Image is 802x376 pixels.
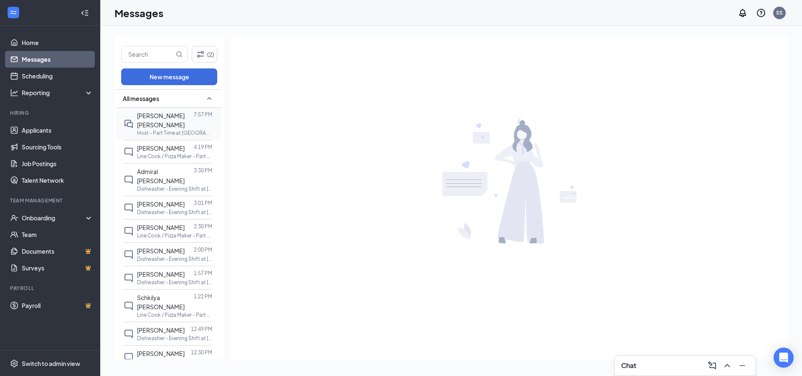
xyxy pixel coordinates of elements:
[22,122,93,139] a: Applicants
[706,359,719,372] button: ComposeMessage
[22,226,93,243] a: Team
[22,155,93,172] a: Job Postings
[137,129,212,136] p: Host - Part Time at [GEOGRAPHIC_DATA], [GEOGRAPHIC_DATA]
[194,111,212,118] p: 7:57 PM
[137,144,185,152] span: [PERSON_NAME]
[137,168,185,184] span: Admiral [PERSON_NAME]
[124,203,134,213] svg: ChatInactive
[191,326,212,333] p: 12:49 PM
[10,197,91,204] div: Team Management
[194,293,212,300] p: 1:22 PM
[137,311,212,318] p: Line Cook / Pizza Maker - Part Time at [GEOGRAPHIC_DATA], [GEOGRAPHIC_DATA]
[721,359,734,372] button: ChevronUp
[137,335,212,342] p: Dishwasher - Evening Shift at [GEOGRAPHIC_DATA], [GEOGRAPHIC_DATA]
[192,46,217,63] button: Filter (2)
[121,68,217,85] button: New message
[124,226,134,236] svg: ChatInactive
[124,250,134,260] svg: ChatInactive
[137,255,212,262] p: Dishwasher - Evening Shift at [GEOGRAPHIC_DATA], [GEOGRAPHIC_DATA]
[10,359,18,368] svg: Settings
[22,51,93,68] a: Messages
[22,243,93,260] a: DocumentsCrown
[621,361,636,370] h3: Chat
[124,352,134,362] svg: ChatInactive
[137,232,212,239] p: Line Cook / Pizza Maker - Part Time at [GEOGRAPHIC_DATA], [GEOGRAPHIC_DATA]
[81,9,89,17] svg: Collapse
[137,279,212,286] p: Dishwasher - Evening Shift at [GEOGRAPHIC_DATA], [GEOGRAPHIC_DATA]
[194,223,212,230] p: 2:30 PM
[176,51,183,58] svg: MagnifyingGlass
[137,185,212,192] p: Dishwasher - Evening Shift at [GEOGRAPHIC_DATA], [GEOGRAPHIC_DATA]
[194,246,212,253] p: 2:00 PM
[124,147,134,157] svg: ChatInactive
[22,214,86,222] div: Onboarding
[114,6,163,20] h1: Messages
[123,94,159,103] span: All messages
[194,199,212,207] p: 3:01 PM
[122,46,174,62] input: Search
[137,326,185,334] span: [PERSON_NAME]
[722,361,732,371] svg: ChevronUp
[776,9,783,16] div: SS
[124,273,134,283] svg: ChatInactive
[737,361,747,371] svg: Minimize
[137,270,185,278] span: [PERSON_NAME]
[10,285,91,292] div: Payroll
[194,167,212,174] p: 3:30 PM
[124,301,134,311] svg: ChatInactive
[137,200,185,208] span: [PERSON_NAME]
[22,260,93,276] a: SurveysCrown
[9,8,18,17] svg: WorkstreamLogo
[10,88,18,97] svg: Analysis
[738,8,748,18] svg: Notifications
[22,68,93,84] a: Scheduling
[736,359,749,372] button: Minimize
[756,8,766,18] svg: QuestionInfo
[204,93,214,103] svg: SmallChevronUp
[137,224,185,231] span: [PERSON_NAME]
[194,144,212,151] p: 4:19 PM
[707,361,717,371] svg: ComposeMessage
[22,359,80,368] div: Switch to admin view
[124,329,134,339] svg: ChatInactive
[22,172,93,189] a: Talent Network
[137,153,212,160] p: Line Cook / Pizza Maker - Part Time at [GEOGRAPHIC_DATA], [GEOGRAPHIC_DATA]
[191,349,212,356] p: 12:30 PM
[137,112,185,129] span: [PERSON_NAME] [PERSON_NAME]
[774,348,794,368] div: Open Intercom Messenger
[124,175,134,185] svg: ChatInactive
[137,358,212,365] p: Dishwasher - Evening Shift at [GEOGRAPHIC_DATA], [GEOGRAPHIC_DATA]
[137,294,185,310] span: Schkilya [PERSON_NAME]
[22,297,93,314] a: PayrollCrown
[137,247,185,255] span: [PERSON_NAME]
[10,109,91,116] div: Hiring
[22,88,94,97] div: Reporting
[137,350,185,357] span: [PERSON_NAME]
[194,270,212,277] p: 1:57 PM
[137,209,212,216] p: Dishwasher - Evening Shift at [GEOGRAPHIC_DATA], [GEOGRAPHIC_DATA]
[22,139,93,155] a: Sourcing Tools
[10,214,18,222] svg: UserCheck
[195,49,206,59] svg: Filter
[22,34,93,51] a: Home
[124,119,134,129] svg: DoubleChat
